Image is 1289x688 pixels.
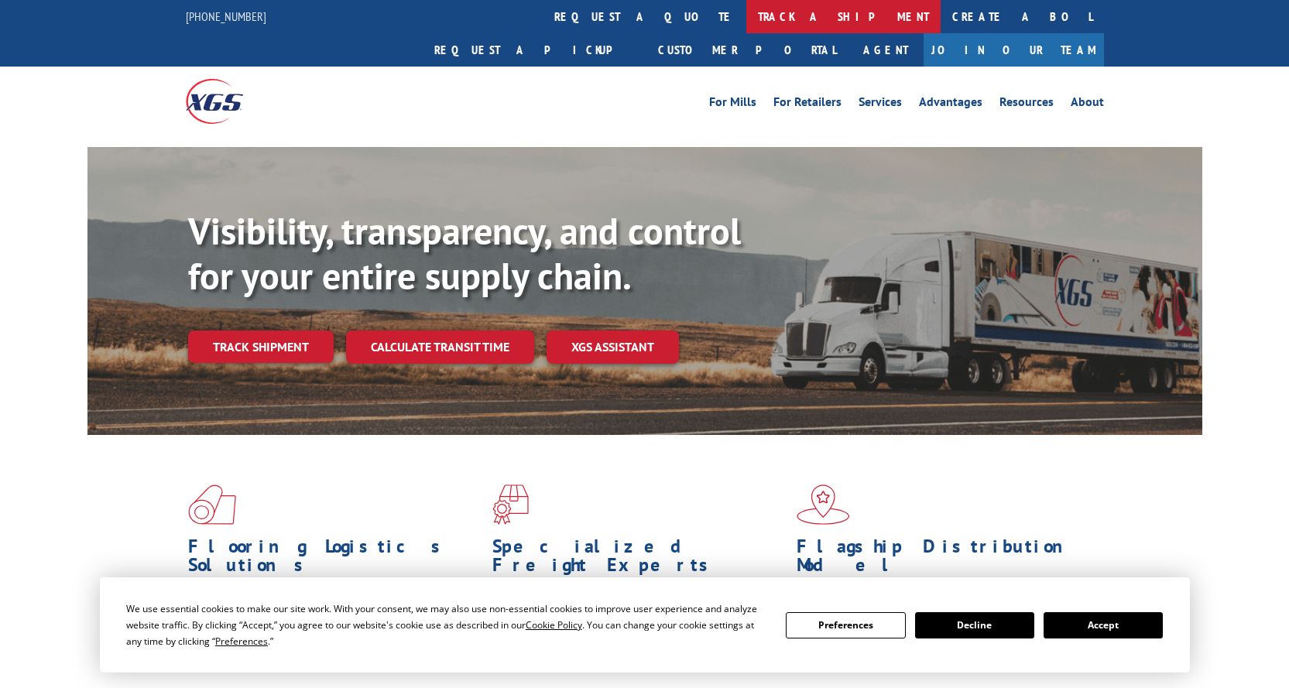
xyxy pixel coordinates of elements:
[1044,612,1163,638] button: Accept
[492,484,529,525] img: xgs-icon-focused-on-flooring-red
[547,330,679,364] a: XGS ASSISTANT
[100,577,1190,673] div: Cookie Consent Prompt
[773,96,842,113] a: For Retailers
[526,618,582,632] span: Cookie Policy
[188,207,741,300] b: Visibility, transparency, and control for your entire supply chain.
[346,330,534,364] a: Calculate transit time
[126,601,767,649] div: We use essential cookies to make our site work. With your consent, we may also use non-essential ...
[188,537,481,582] h1: Flooring Logistics Solutions
[646,33,848,67] a: Customer Portal
[859,96,902,113] a: Services
[1071,96,1104,113] a: About
[786,612,905,638] button: Preferences
[797,484,850,525] img: xgs-icon-flagship-distribution-model-red
[492,537,785,582] h1: Specialized Freight Experts
[999,96,1054,113] a: Resources
[915,612,1034,638] button: Decline
[848,33,924,67] a: Agent
[797,537,1089,582] h1: Flagship Distribution Model
[919,96,982,113] a: Advantages
[709,96,756,113] a: For Mills
[188,330,334,363] a: Track shipment
[924,33,1104,67] a: Join Our Team
[423,33,646,67] a: Request a pickup
[215,635,268,648] span: Preferences
[186,9,266,24] a: [PHONE_NUMBER]
[188,484,236,525] img: xgs-icon-total-supply-chain-intelligence-red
